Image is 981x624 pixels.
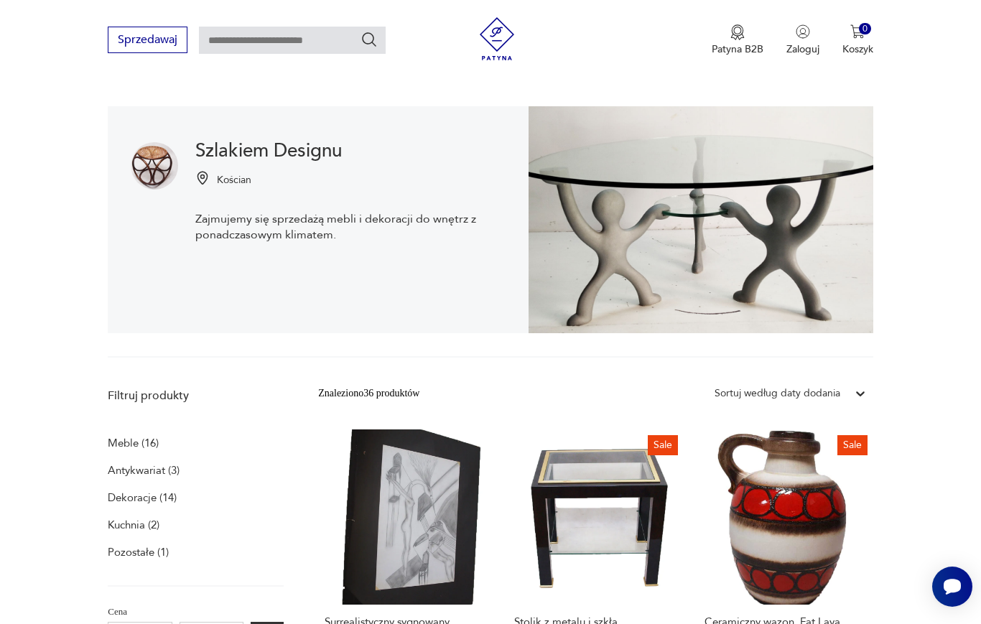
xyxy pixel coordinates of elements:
[318,386,419,401] div: Znaleziono 36 produktów
[108,460,180,480] a: Antykwariat (3)
[212,72,254,83] a: Vendorzy
[786,24,819,56] button: Zaloguj
[108,388,284,404] p: Filtruj produkty
[859,23,871,35] div: 0
[842,42,873,56] p: Koszyk
[274,72,353,83] p: Szlakiem Designu
[195,142,506,159] h1: Szlakiem Designu
[108,36,187,46] a: Sprzedawaj
[131,142,178,190] img: Szlakiem Designu
[715,386,840,401] div: Sortuj według daty dodania
[108,604,284,620] p: Cena
[730,24,745,40] img: Ikona medalu
[842,24,873,56] button: 0Koszyk
[108,72,192,83] a: [DOMAIN_NAME]
[108,488,177,508] a: Dekoracje (14)
[529,106,873,333] img: Szlakiem Designu
[712,24,763,56] a: Ikona medaluPatyna B2B
[361,31,378,48] button: Szukaj
[932,567,972,607] iframe: Smartsupp widget button
[108,515,159,535] a: Kuchnia (2)
[850,24,865,39] img: Ikona koszyka
[195,211,506,243] p: Zajmujemy się sprzedażą mebli i dekoracji do wnętrz z ponadczasowym klimatem.
[217,173,251,187] p: Kościan
[108,433,159,453] a: Meble (16)
[712,42,763,56] p: Patyna B2B
[108,542,169,562] a: Pozostałe (1)
[475,17,519,60] img: Patyna - sklep z meblami i dekoracjami vintage
[108,27,187,53] button: Sprzedawaj
[786,42,819,56] p: Zaloguj
[796,24,810,39] img: Ikonka użytkownika
[712,24,763,56] button: Patyna B2B
[195,171,210,185] img: Ikonka pinezki mapy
